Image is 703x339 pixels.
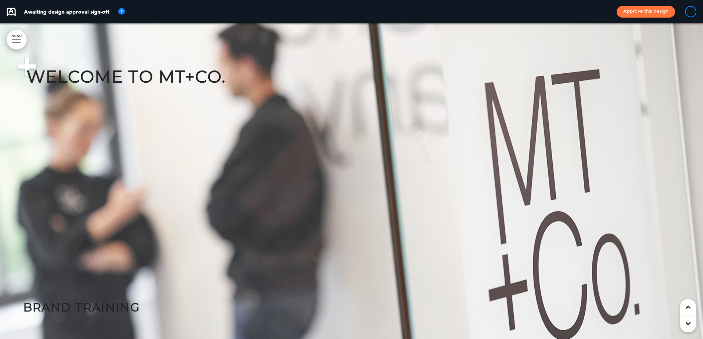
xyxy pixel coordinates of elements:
a: MENU [7,30,27,49]
h6: BRAND TRAINING [23,300,696,314]
p: Awaiting design approval sign-off [24,9,109,14]
button: Approve this design [617,6,675,18]
img: tooltip_icon.svg [118,8,126,16]
img: airmason-logo [7,8,16,16]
